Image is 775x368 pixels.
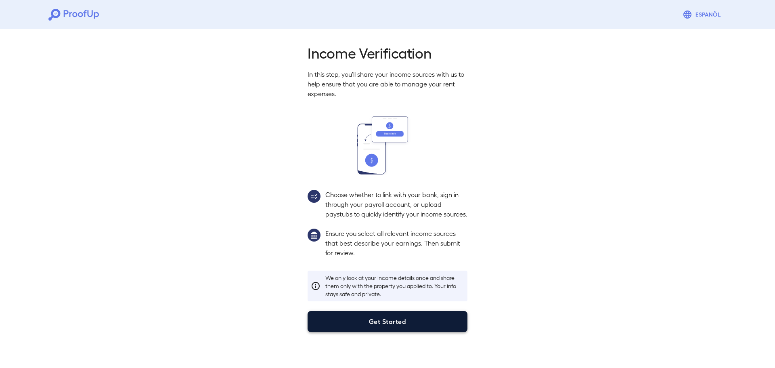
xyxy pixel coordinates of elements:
[325,229,467,258] p: Ensure you select all relevant income sources that best describe your earnings. Then submit for r...
[357,116,418,175] img: transfer_money.svg
[325,190,467,219] p: Choose whether to link with your bank, sign in through your payroll account, or upload paystubs t...
[308,229,320,242] img: group1.svg
[308,311,467,332] button: Get Started
[325,274,464,298] p: We only look at your income details once and share them only with the property you applied to. Yo...
[308,44,467,61] h2: Income Verification
[308,190,320,203] img: group2.svg
[679,6,727,23] button: Espanõl
[308,69,467,99] p: In this step, you'll share your income sources with us to help ensure that you are able to manage...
